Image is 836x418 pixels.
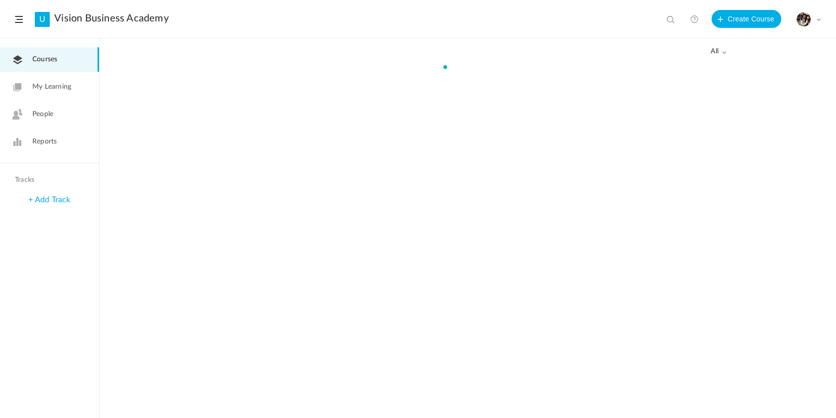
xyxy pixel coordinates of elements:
[28,196,70,204] a: + Add Track
[32,54,57,65] span: Courses
[797,12,811,26] img: tempimagehs7pti.png
[32,137,57,147] span: Reports
[712,10,781,28] button: Create Course
[15,176,82,184] h4: Tracks
[35,12,50,27] a: U
[32,109,53,120] span: People
[711,47,727,56] span: all
[54,12,169,24] a: Vision Business Academy
[32,82,71,92] span: My Learning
